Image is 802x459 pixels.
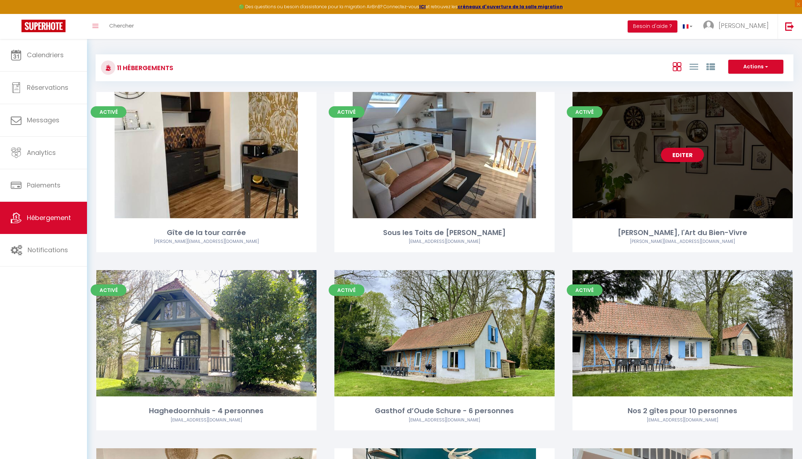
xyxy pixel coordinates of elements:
a: Vue en Box [673,60,681,72]
div: Airbnb [334,238,555,245]
img: ... [703,20,714,31]
span: Paiements [27,181,61,190]
span: Hébergement [27,213,71,222]
span: Réservations [27,83,68,92]
span: Calendriers [27,50,64,59]
span: Activé [567,106,603,118]
div: Sous les Toits de [PERSON_NAME] [334,227,555,238]
img: logout [785,22,794,31]
button: Actions [728,60,783,74]
div: [PERSON_NAME], l'Art du Bien-Vivre [572,227,793,238]
div: Airbnb [334,417,555,424]
span: Activé [329,106,364,118]
span: Activé [91,106,126,118]
a: Editer [661,148,704,162]
span: Notifications [28,245,68,254]
span: [PERSON_NAME] [719,21,769,30]
img: Super Booking [21,20,66,32]
div: Gîte de la tour carrée [96,227,317,238]
a: Chercher [104,14,139,39]
span: Analytics [27,148,56,157]
span: Activé [91,284,126,296]
span: Messages [27,116,59,124]
a: Vue en Liste [690,60,698,72]
h3: 11 Hébergements [115,60,173,76]
button: Ouvrir le widget de chat LiveChat [6,3,27,24]
div: Haghedoornhuis - 4 personnes [96,405,317,416]
div: Airbnb [96,417,317,424]
div: Nos 2 gîtes pour 10 personnes [572,405,793,416]
a: ... [PERSON_NAME] [698,14,778,39]
span: Chercher [109,22,134,29]
div: Gasthof d’Oude Schure - 6 personnes [334,405,555,416]
a: ICI [419,4,426,10]
a: créneaux d'ouverture de la salle migration [458,4,563,10]
div: Airbnb [96,238,317,245]
a: Vue par Groupe [706,60,715,72]
span: Activé [567,284,603,296]
div: Airbnb [572,417,793,424]
div: Airbnb [572,238,793,245]
span: Activé [329,284,364,296]
button: Besoin d'aide ? [628,20,677,33]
